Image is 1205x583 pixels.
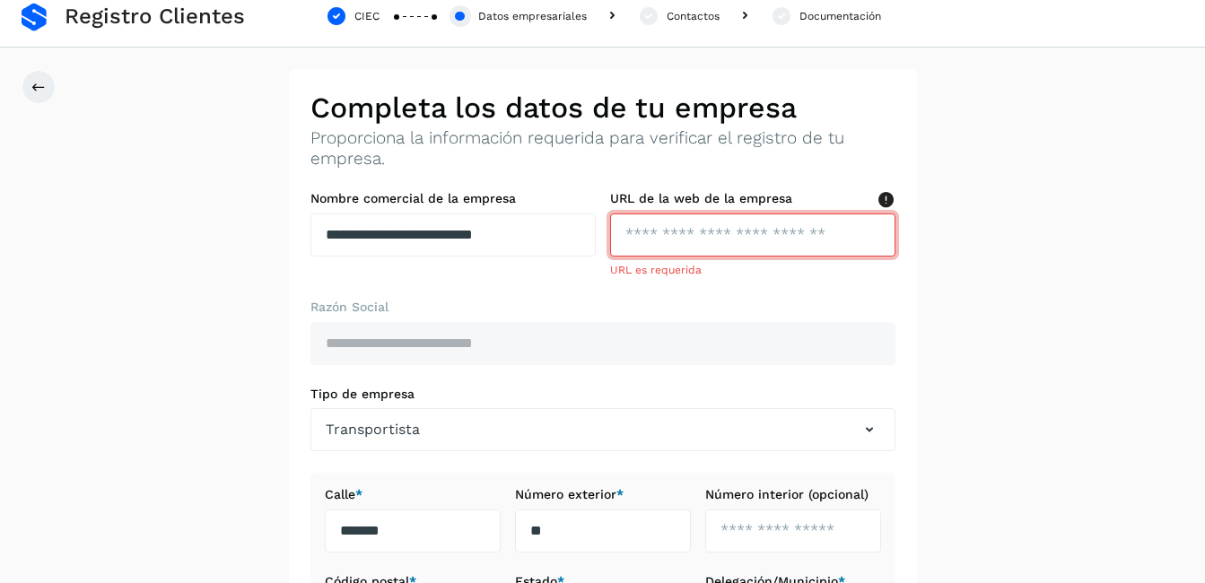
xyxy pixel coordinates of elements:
[310,300,895,315] label: Razón Social
[310,128,895,170] p: Proporciona la información requerida para verificar el registro de tu empresa.
[610,264,702,276] span: URL es requerida
[310,191,596,206] label: Nombre comercial de la empresa
[326,419,420,440] span: Transportista
[310,387,895,402] label: Tipo de empresa
[325,487,501,502] label: Calle
[310,91,895,125] h2: Completa los datos de tu empresa
[705,487,881,502] label: Número interior (opcional)
[667,8,720,24] div: Contactos
[354,8,380,24] div: CIEC
[478,8,587,24] div: Datos empresariales
[65,4,245,30] span: Registro Clientes
[799,8,881,24] div: Documentación
[515,487,691,502] label: Número exterior
[610,191,895,206] label: URL de la web de la empresa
